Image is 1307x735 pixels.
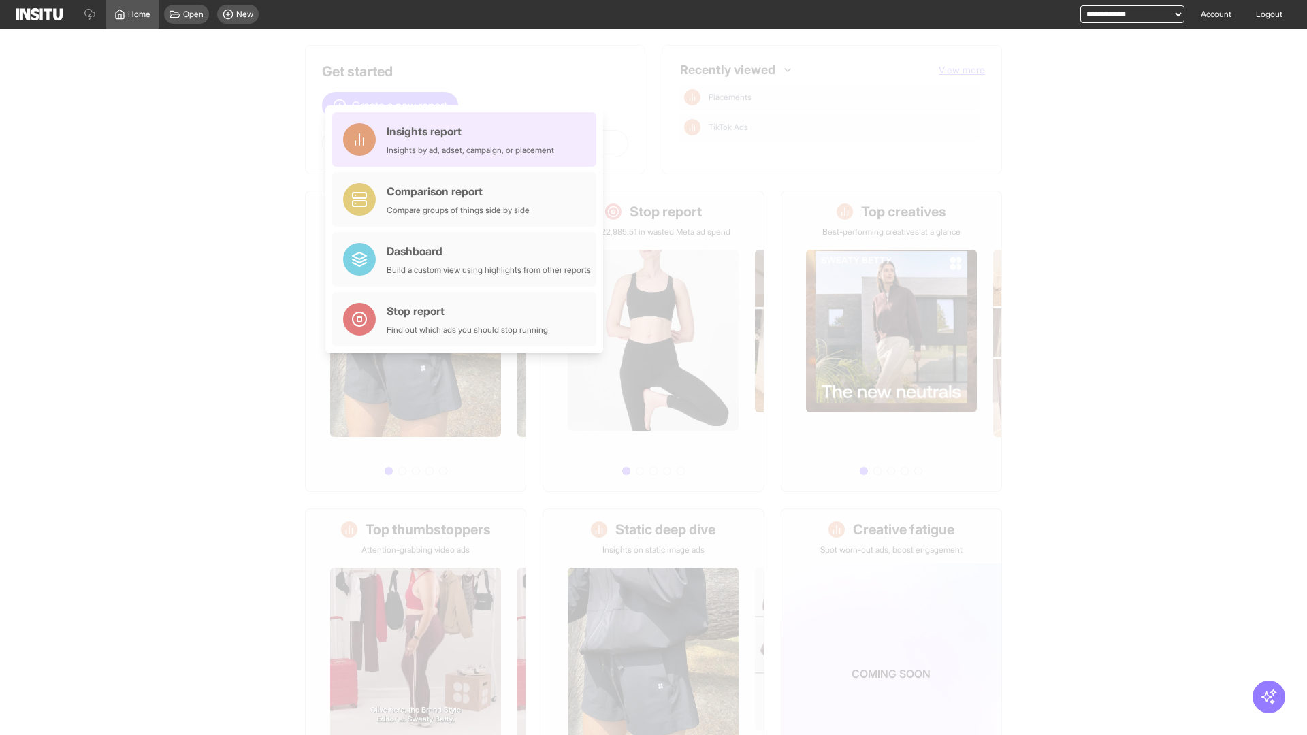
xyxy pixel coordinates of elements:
[128,9,150,20] span: Home
[387,123,554,140] div: Insights report
[387,183,530,199] div: Comparison report
[387,205,530,216] div: Compare groups of things side by side
[236,9,253,20] span: New
[16,8,63,20] img: Logo
[387,303,548,319] div: Stop report
[387,265,591,276] div: Build a custom view using highlights from other reports
[183,9,204,20] span: Open
[387,145,554,156] div: Insights by ad, adset, campaign, or placement
[387,243,591,259] div: Dashboard
[387,325,548,336] div: Find out which ads you should stop running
